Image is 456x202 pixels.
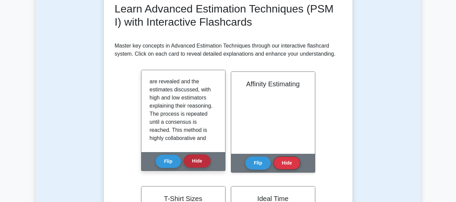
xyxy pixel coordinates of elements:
button: Flip [245,156,271,170]
h2: Affinity Estimating [239,80,307,88]
h2: Learn Advanced Estimation Techniques (PSM I) with Interactive Flashcards [115,2,342,28]
p: Master key concepts in Advanced Estimation Techniques through our interactive flashcard system. C... [115,42,342,58]
button: Hide [273,156,300,170]
button: Hide [184,154,211,168]
button: Flip [156,155,181,168]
